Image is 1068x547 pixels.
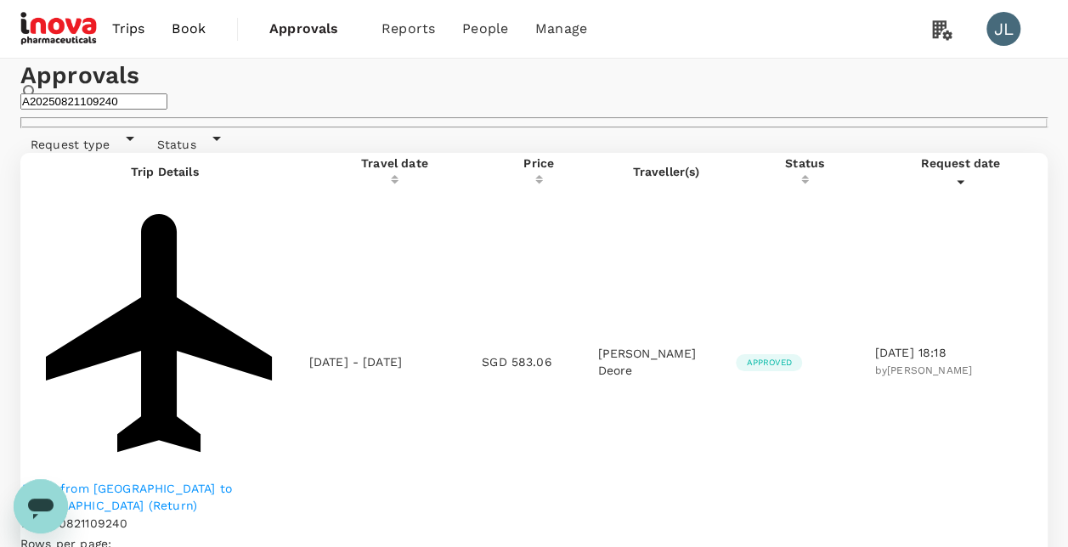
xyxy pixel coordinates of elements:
p: [DATE] - [DATE] [309,353,402,370]
div: JL [986,12,1020,46]
p: Trip Details [22,163,308,180]
div: Request type [20,128,140,153]
p: [PERSON_NAME] Deore [597,345,734,379]
a: Flight from [GEOGRAPHIC_DATA] to [GEOGRAPHIC_DATA] (Return) [22,480,308,514]
div: Status [147,128,227,153]
span: Reports [381,19,435,39]
p: [DATE] 18:18 [875,344,1046,361]
span: Trips [112,19,145,39]
span: Status [147,138,206,151]
span: Approved [736,357,801,369]
span: Approvals [269,19,354,39]
span: Book [172,19,206,39]
iframe: Button to launch messaging window [14,479,68,533]
span: [PERSON_NAME] [887,364,972,376]
p: SGD 583.06 [482,353,596,370]
h1: Approvals [20,59,1048,93]
span: Request type [20,138,120,151]
div: Travel date [309,155,480,172]
span: Manage [535,19,587,39]
span: A20250821109240 [22,516,127,530]
input: Search by travellers, trips, or destination [20,93,167,110]
div: Price [482,155,596,172]
img: iNova Pharmaceuticals [20,10,99,48]
div: Request date [875,155,1046,172]
div: Status [736,155,873,172]
p: Traveller(s) [597,163,734,180]
span: by [875,364,972,376]
span: People [462,19,508,39]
